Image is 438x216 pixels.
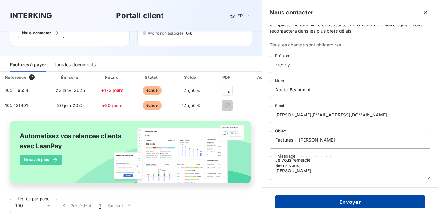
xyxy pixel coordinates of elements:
[57,199,95,212] button: Précédent
[54,58,96,72] div: Tous les documents
[104,199,136,212] button: Suivant
[95,199,104,212] button: 1
[57,103,84,108] span: 26 juin 2025
[270,81,430,98] input: placeholder
[5,88,29,93] span: 105 116558
[18,28,64,38] button: Nous contacter
[270,56,430,73] input: placeholder
[270,8,313,17] h5: Nous contacter
[270,156,430,180] textarea: Madame, Monsieur, Malgré mes emails envoyés et n'ayant toujours pas de réponses à l'attentention ...
[148,30,183,36] span: Avoirs non associés
[101,88,123,93] span: +173 jours
[50,74,91,80] div: Émise le
[270,106,430,123] input: placeholder
[275,195,425,208] button: Envoyer
[102,103,123,108] span: +20 jours
[99,202,101,209] span: 1
[182,103,200,108] span: 125,56 €
[5,75,26,80] div: Référence
[116,10,164,21] h3: Portail client
[134,74,170,80] div: Statut
[173,74,209,80] div: Solde
[10,10,52,21] h3: INTERKING
[29,74,35,80] span: 2
[5,103,28,108] span: 105 121801
[10,58,46,72] div: Factures à payer
[238,13,243,18] span: FR
[143,101,162,110] span: échue
[186,30,192,36] span: 0 €
[270,131,430,148] input: placeholder
[270,22,430,34] span: Remplissez le formulaire ci-dessous, et un membre de notre équipe vous recontactera dans les plus...
[94,74,131,80] div: Retard
[246,74,286,80] div: Actions
[143,86,162,95] span: échue
[15,202,23,209] span: 100
[56,88,85,93] span: 23 janv. 2025
[270,42,430,48] span: Tous les champs sont obligatoires
[4,117,258,194] img: banner
[211,74,243,80] div: PDF
[182,88,200,93] span: 125,56 €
